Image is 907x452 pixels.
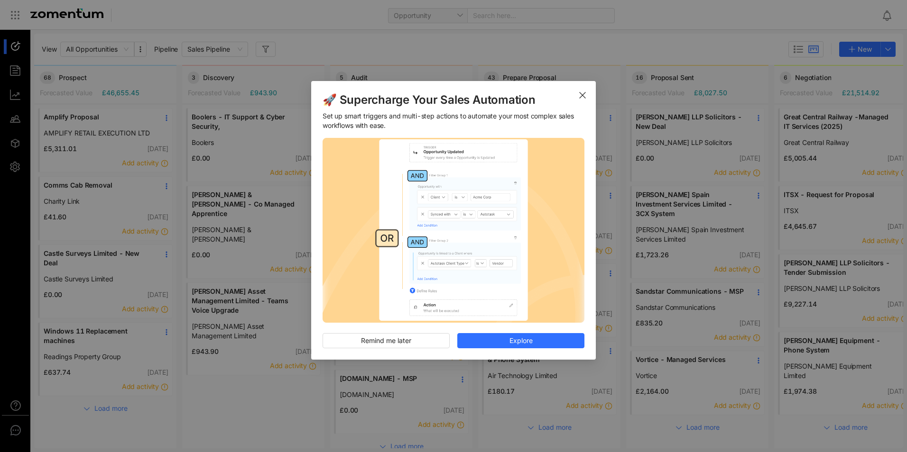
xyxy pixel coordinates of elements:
[457,333,584,348] button: Explore
[569,81,596,108] button: Close
[323,92,584,108] span: 🚀 Supercharge Your Sales Automation
[323,333,450,348] button: Remind me later
[323,138,584,323] img: 1754633743504-Frame+1000004553.png
[361,335,411,346] span: Remind me later
[509,335,533,346] span: Explore
[323,111,584,130] span: Set up smart triggers and multi-step actions to automate your most complex sales workflows with e...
